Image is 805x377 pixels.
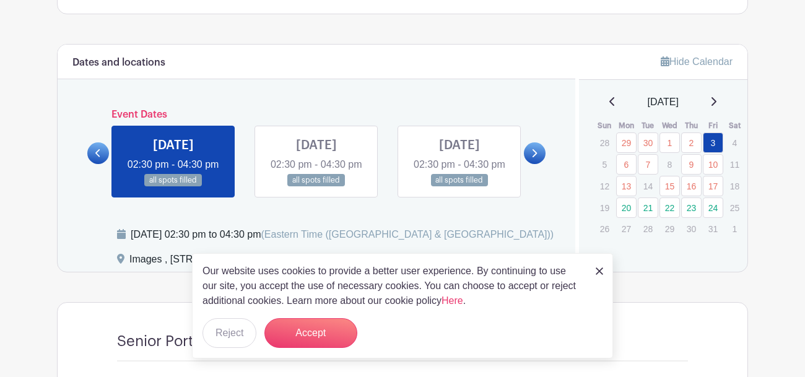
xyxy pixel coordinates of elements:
[681,119,702,132] th: Thu
[659,119,681,132] th: Wed
[659,155,680,174] p: 8
[637,119,659,132] th: Tue
[638,197,658,218] a: 21
[681,154,702,175] a: 9
[724,198,745,217] p: 25
[261,229,554,240] span: (Eastern Time ([GEOGRAPHIC_DATA] & [GEOGRAPHIC_DATA]))
[594,219,615,238] p: 26
[638,176,658,196] p: 14
[659,219,680,238] p: 29
[638,154,658,175] a: 7
[594,198,615,217] p: 19
[616,197,637,218] a: 20
[616,219,637,238] p: 27
[659,132,680,153] a: 1
[659,176,680,196] a: 15
[659,197,680,218] a: 22
[109,109,524,121] h6: Event Dates
[724,219,745,238] p: 1
[724,133,745,152] p: 4
[681,132,702,153] a: 2
[724,176,745,196] p: 18
[703,219,723,238] p: 31
[681,219,702,238] p: 30
[442,295,463,306] a: Here
[202,264,583,308] p: Our website uses cookies to provide a better user experience. By continuing to use our site, you ...
[648,95,679,110] span: [DATE]
[661,56,733,67] a: Hide Calendar
[594,176,615,196] p: 12
[638,132,658,153] a: 30
[616,154,637,175] a: 6
[703,197,723,218] a: 24
[129,252,268,272] div: Images , [STREET_ADDRESS]
[724,155,745,174] p: 11
[681,197,702,218] a: 23
[703,176,723,196] a: 17
[117,332,312,350] h4: Senior Portrait Appointment
[594,155,615,174] p: 5
[278,252,335,272] a: View on Map
[594,133,615,152] p: 28
[616,119,637,132] th: Mon
[703,132,723,153] a: 3
[724,119,746,132] th: Sat
[702,119,724,132] th: Fri
[638,219,658,238] p: 28
[596,267,603,275] img: close_button-5f87c8562297e5c2d7936805f587ecaba9071eb48480494691a3f1689db116b3.svg
[616,132,637,153] a: 29
[72,57,165,69] h6: Dates and locations
[681,176,702,196] a: 16
[131,227,554,242] div: [DATE] 02:30 pm to 04:30 pm
[616,176,637,196] a: 13
[594,119,616,132] th: Sun
[264,318,357,348] button: Accept
[703,154,723,175] a: 10
[202,318,256,348] button: Reject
